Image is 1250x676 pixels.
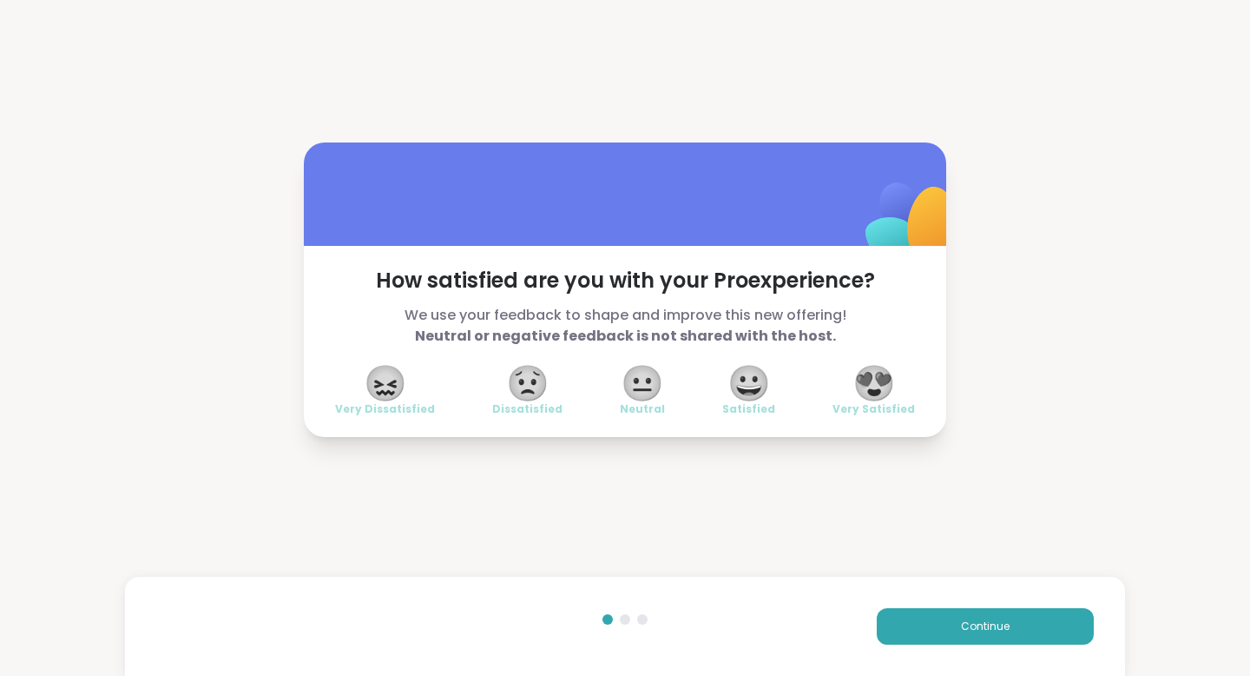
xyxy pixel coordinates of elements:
[506,368,549,399] span: 😟
[335,305,915,347] span: We use your feedback to shape and improve this new offering!
[727,368,771,399] span: 😀
[492,402,562,416] span: Dissatisfied
[415,326,836,346] b: Neutral or negative feedback is not shared with the host.
[961,619,1010,634] span: Continue
[877,608,1094,645] button: Continue
[722,402,775,416] span: Satisfied
[335,267,915,295] span: How satisfied are you with your Pro experience?
[364,368,407,399] span: 😖
[852,368,896,399] span: 😍
[335,402,435,416] span: Very Dissatisfied
[621,368,664,399] span: 😐
[832,402,915,416] span: Very Satisfied
[620,402,665,416] span: Neutral
[825,137,997,310] img: ShareWell Logomark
